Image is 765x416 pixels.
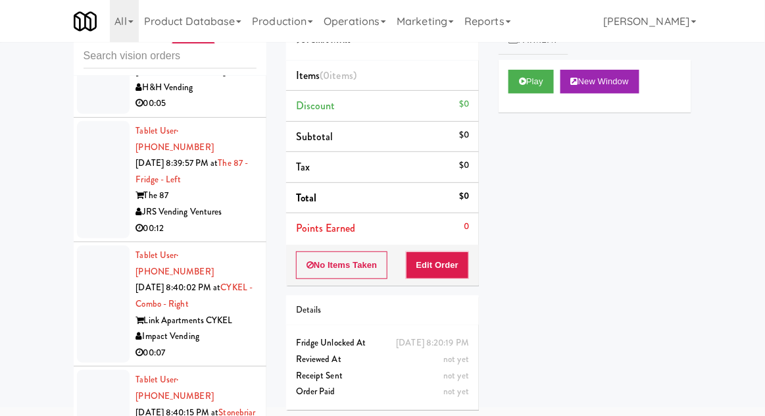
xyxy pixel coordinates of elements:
div: 0 [464,219,469,235]
span: Discount [296,98,335,113]
h5: 901 Smrt Mrkt [296,36,469,45]
span: not yet [443,385,469,398]
div: $0 [459,127,469,143]
button: No Items Taken [296,251,388,279]
span: · [PHONE_NUMBER] [136,124,214,153]
div: [DATE] 8:20:19 PM [396,335,469,351]
div: Fridge Unlocked At [296,335,469,351]
span: [DATE] 8:40:02 PM at [136,281,221,294]
span: Subtotal [296,129,333,144]
div: The 87 [136,188,257,204]
div: JRS Vending Ventures [136,204,257,221]
button: Edit Order [406,251,470,279]
a: Tablet User· [PHONE_NUMBER] [136,249,214,278]
span: [DATE] 8:39:57 PM at [136,157,218,169]
span: · [PHONE_NUMBER] [136,249,214,278]
input: Search vision orders [84,44,257,68]
div: 00:05 [136,95,257,112]
span: not yet [443,369,469,382]
div: Impact Vending [136,328,257,345]
div: $0 [459,96,469,113]
a: Tablet User· [PHONE_NUMBER] [136,373,214,402]
ng-pluralize: items [330,68,354,83]
span: not yet [443,353,469,365]
div: 00:12 [136,221,257,237]
button: Play [508,70,554,93]
span: Items [296,68,357,83]
a: Tablet User· [PHONE_NUMBER] [136,124,214,153]
button: New Window [560,70,639,93]
div: Receipt Sent [296,368,469,384]
div: 00:07 [136,345,257,361]
div: Link Apartments CYKEL [136,313,257,329]
div: H&H Vending [136,80,257,96]
span: (0 ) [320,68,357,83]
div: Order Paid [296,384,469,400]
a: The 87 - Fridge - Left [136,157,249,186]
div: Details [296,302,469,319]
div: $0 [459,188,469,205]
li: Tablet User· [PHONE_NUMBER][DATE] 8:40:02 PM atCYKEL - Combo - RightLink Apartments CYKELImpact V... [74,242,266,367]
li: Tablet User· [PHONE_NUMBER][DATE] 8:39:57 PM atThe 87 - Fridge - LeftThe 87JRS Vending Ventures00:12 [74,118,266,242]
div: $0 [459,157,469,174]
a: CYKEL - Combo - Right [136,281,253,310]
span: · [PHONE_NUMBER] [136,373,214,402]
span: Points Earned [296,221,355,236]
span: Tax [296,159,310,174]
div: Reviewed At [296,351,469,368]
img: Micromart [74,10,97,33]
span: Total [296,190,317,205]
